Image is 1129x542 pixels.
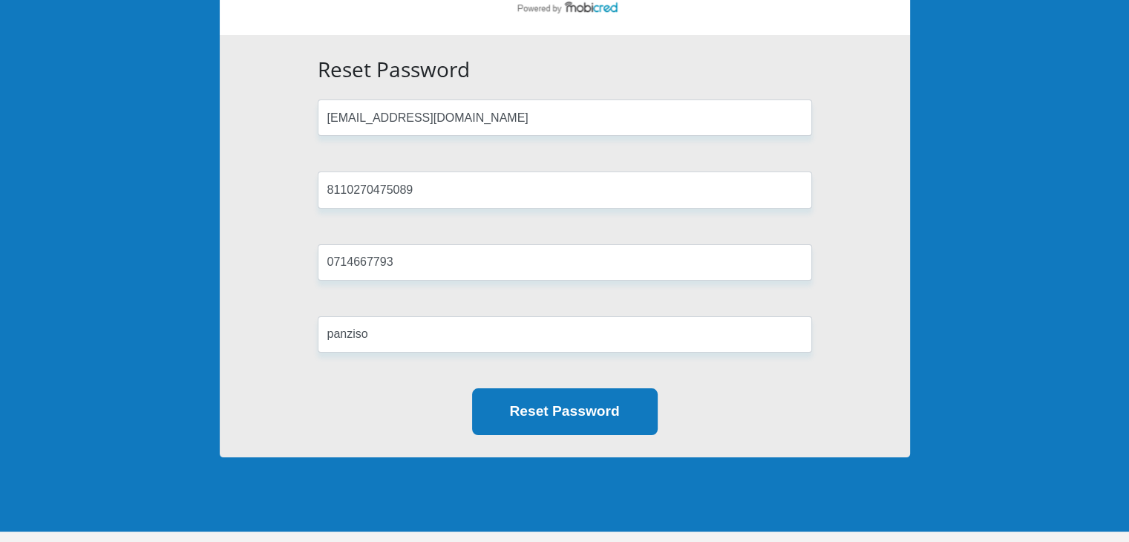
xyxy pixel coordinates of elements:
input: Surname [318,316,812,353]
h3: Reset Password [318,57,812,82]
input: Email [318,99,812,136]
button: Reset Password [472,388,658,435]
input: Cellphone Number [318,244,812,281]
input: ID Number [318,172,812,208]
